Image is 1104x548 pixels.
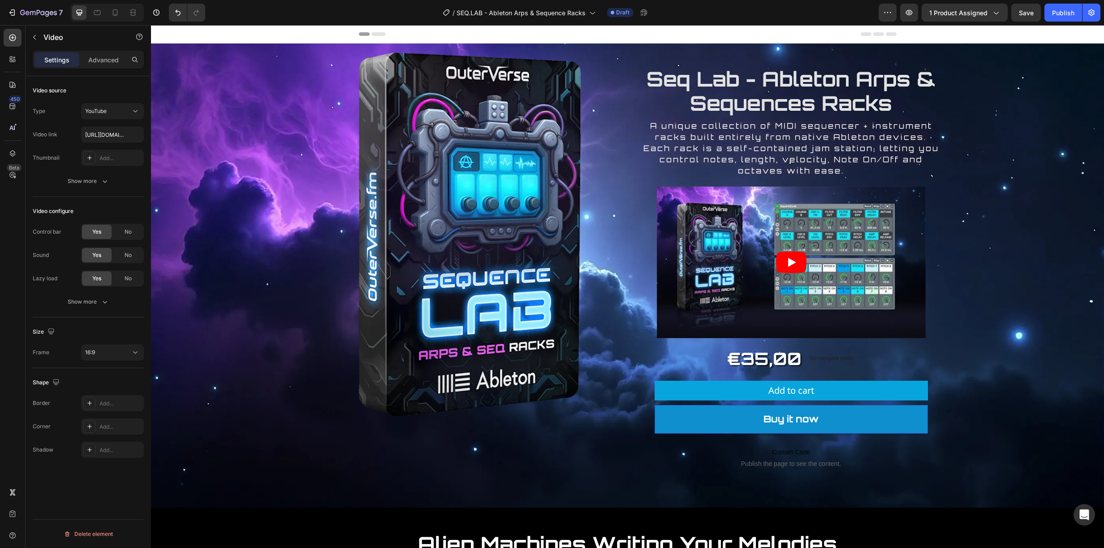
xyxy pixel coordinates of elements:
p: 7 [59,7,63,18]
p: No compare price [659,331,701,336]
strong: Alien Machines Writing Your Melodies [267,506,686,531]
span: 16:9 [85,349,95,356]
span: No [125,251,132,259]
span: Save [1019,9,1034,17]
div: Show more [68,177,109,186]
span: Custom Code [490,422,790,432]
div: Lazy load [33,274,57,283]
iframe: Design area [151,25,1104,548]
div: Size [33,326,56,338]
div: Delete element [64,529,113,539]
span: Yes [92,251,101,259]
button: Show more [33,294,144,310]
button: Buy it now [504,380,777,409]
button: YouTube [81,103,144,119]
div: Shape [33,377,61,389]
div: Buy it now [612,387,668,401]
span: Yes [92,274,101,283]
div: Add... [99,400,142,408]
h1: Seq Lab - Ableton Arps & Sequences Racks [490,41,790,91]
button: Delete element [33,527,144,541]
div: Video configure [33,207,73,215]
span: Yes [92,228,101,236]
span: No [125,274,132,283]
div: Add to cart [617,359,663,372]
div: Video link [33,130,57,139]
button: Add to cart [504,356,777,375]
div: Add... [99,446,142,454]
div: Control bar [33,228,61,236]
p: Video [43,32,120,43]
button: Publish [1044,4,1082,22]
div: Type [33,107,45,115]
input: Insert video url here [81,126,144,143]
div: Sound [33,251,49,259]
div: Thumbnail [33,154,60,162]
span: 1 product assigned [929,8,988,17]
div: Undo/Redo [169,4,205,22]
p: Settings [44,55,69,65]
span: No [125,228,132,236]
div: Publish [1052,8,1074,17]
button: 1 product assigned [922,4,1008,22]
div: Border [33,399,50,407]
div: Corner [33,422,51,431]
button: Save [1011,4,1041,22]
div: Add... [99,154,142,162]
span: / [453,8,455,17]
span: Draft [616,9,630,17]
span: Publish the page to see the content. [490,434,790,443]
span: A unique collection of MIDI sequencer + instrument racks built entirely from native Ableton devic... [492,96,788,150]
div: Open Intercom Messenger [1074,504,1095,526]
button: Show more [33,173,144,189]
div: Video source [33,87,66,95]
div: Add... [99,423,142,431]
span: SEQ.LAB - Ableton Arps & Sequence Racks [457,8,586,17]
button: Play [625,226,655,248]
div: Frame [33,348,49,357]
button: 7 [4,4,67,22]
div: Beta [7,164,22,171]
div: 450 [9,96,22,103]
div: €35,00 [575,322,651,345]
div: Shadow [33,446,53,454]
span: YouTube [85,108,107,114]
button: 16:9 [81,344,144,361]
div: Show more [68,297,109,306]
p: Advanced [88,55,119,65]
